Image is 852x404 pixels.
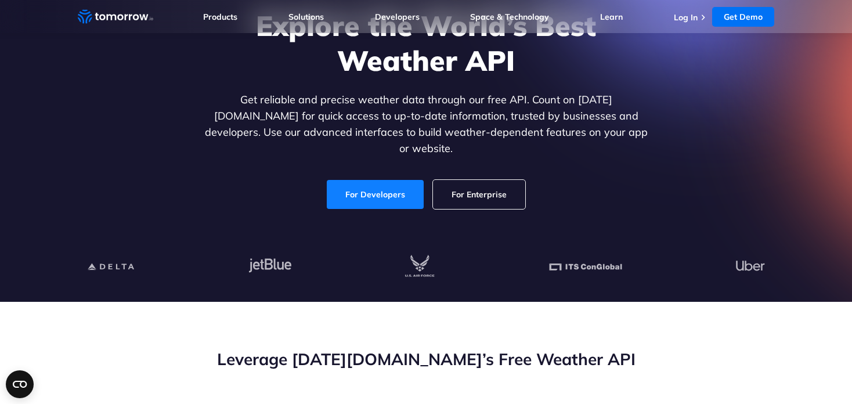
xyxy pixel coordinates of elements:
[202,8,650,78] h1: Explore the World’s Best Weather API
[674,12,698,23] a: Log In
[712,7,774,27] a: Get Demo
[470,12,549,22] a: Space & Technology
[600,12,623,22] a: Learn
[433,180,525,209] a: For Enterprise
[288,12,324,22] a: Solutions
[203,12,237,22] a: Products
[375,12,420,22] a: Developers
[202,92,650,157] p: Get reliable and precise weather data through our free API. Count on [DATE][DOMAIN_NAME] for quic...
[6,370,34,398] button: Open CMP widget
[78,8,153,26] a: Home link
[78,348,774,370] h2: Leverage [DATE][DOMAIN_NAME]’s Free Weather API
[327,180,424,209] a: For Developers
